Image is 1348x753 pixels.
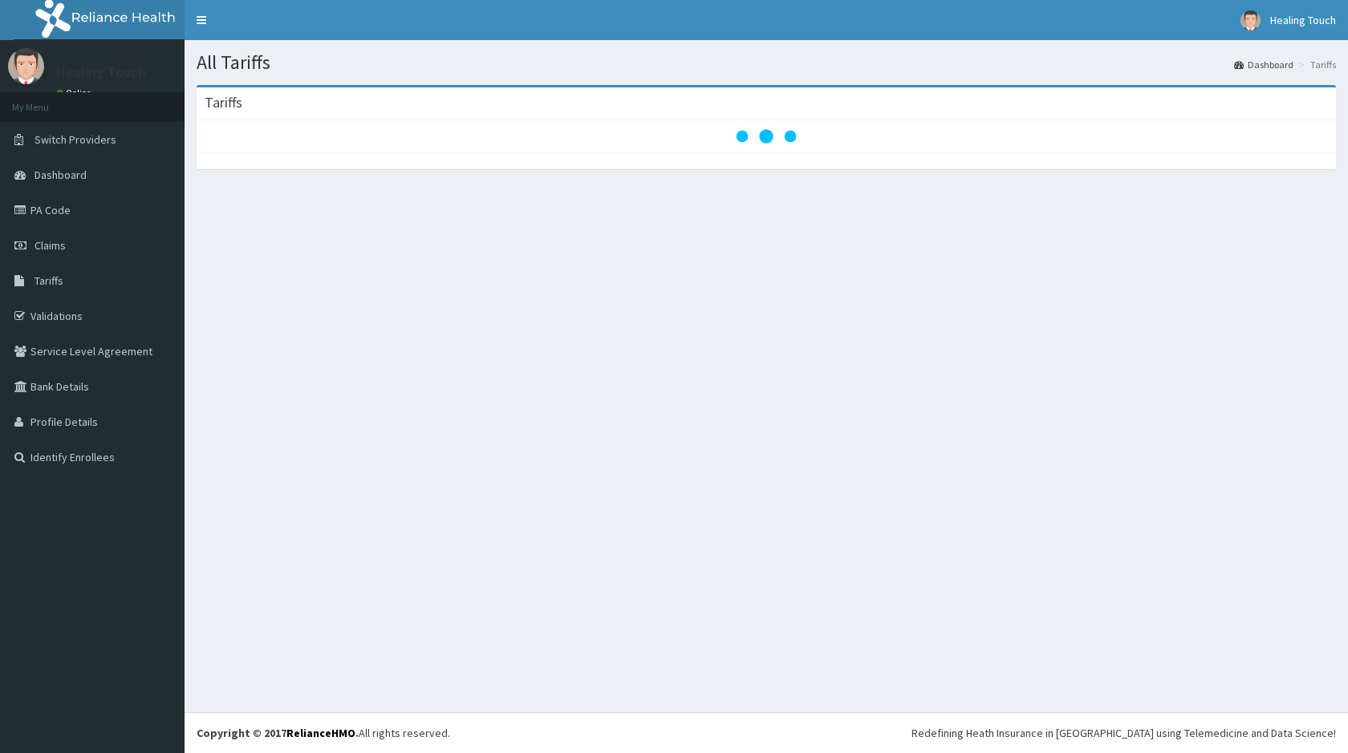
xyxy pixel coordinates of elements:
a: RelianceHMO [286,726,355,740]
li: Tariffs [1295,58,1336,71]
h3: Tariffs [205,95,242,110]
footer: All rights reserved. [185,712,1348,753]
img: User Image [1240,10,1261,30]
div: Redefining Heath Insurance in [GEOGRAPHIC_DATA] using Telemedicine and Data Science! [912,725,1336,741]
span: Tariffs [35,273,63,288]
h1: All Tariffs [197,52,1336,73]
span: Healing Touch [1270,13,1336,27]
img: User Image [8,48,44,84]
span: Switch Providers [35,132,116,147]
strong: Copyright © 2017 . [197,726,359,740]
span: Dashboard [35,168,87,182]
span: Claims [35,238,66,253]
svg: audio-loading [734,104,798,168]
a: Online [56,87,95,99]
a: Dashboard [1234,58,1293,71]
p: Healing Touch [56,65,146,79]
